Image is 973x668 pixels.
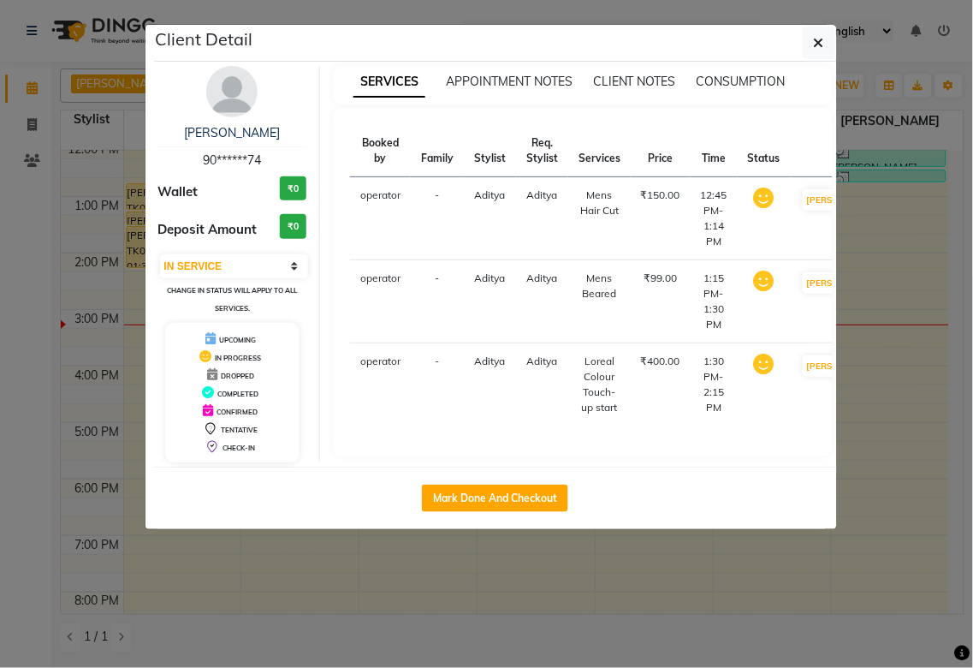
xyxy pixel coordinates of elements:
[691,177,738,260] td: 12:45 PM-1:14 PM
[206,66,258,117] img: avatar
[578,271,620,301] div: Mens Beared
[527,271,558,284] span: Aditya
[217,390,258,398] span: COMPLETED
[217,408,258,416] span: CONFIRMED
[350,260,411,343] td: operator
[527,355,558,367] span: Aditya
[280,214,306,239] h3: ₹0
[641,188,680,203] div: ₹150.00
[697,74,786,89] span: CONSUMPTION
[222,444,255,452] span: CHECK-IN
[593,74,676,89] span: CLIENT NOTES
[631,125,691,177] th: Price
[411,343,464,426] td: -
[350,343,411,426] td: operator
[578,188,620,218] div: Mens Hair Cut
[221,372,254,380] span: DROPPED
[641,354,680,369] div: ₹400.00
[184,125,280,140] a: [PERSON_NAME]
[641,271,680,286] div: ₹99.00
[568,125,631,177] th: Services
[527,188,558,201] span: Aditya
[280,176,306,201] h3: ₹0
[803,189,884,211] button: [PERSON_NAME]
[158,182,199,202] span: Wallet
[691,125,738,177] th: Time
[411,125,464,177] th: Family
[353,67,425,98] span: SERVICES
[411,260,464,343] td: -
[221,426,258,434] span: TENTATIVE
[475,188,506,201] span: Aditya
[446,74,573,89] span: APPOINTMENT NOTES
[350,177,411,260] td: operator
[464,125,516,177] th: Stylist
[422,485,568,512] button: Mark Done And Checkout
[803,355,884,377] button: [PERSON_NAME]
[475,355,506,367] span: Aditya
[215,354,261,362] span: IN PROGRESS
[691,260,738,343] td: 1:15 PM-1:30 PM
[158,220,258,240] span: Deposit Amount
[350,125,411,177] th: Booked by
[516,125,568,177] th: Req. Stylist
[803,272,884,294] button: [PERSON_NAME]
[156,27,253,52] h5: Client Detail
[167,286,297,313] small: Change in status will apply to all services.
[475,271,506,284] span: Aditya
[219,336,256,344] span: UPCOMING
[738,125,791,177] th: Status
[691,343,738,426] td: 1:30 PM-2:15 PM
[411,177,464,260] td: -
[578,354,620,415] div: Loreal Colour Touch-up start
